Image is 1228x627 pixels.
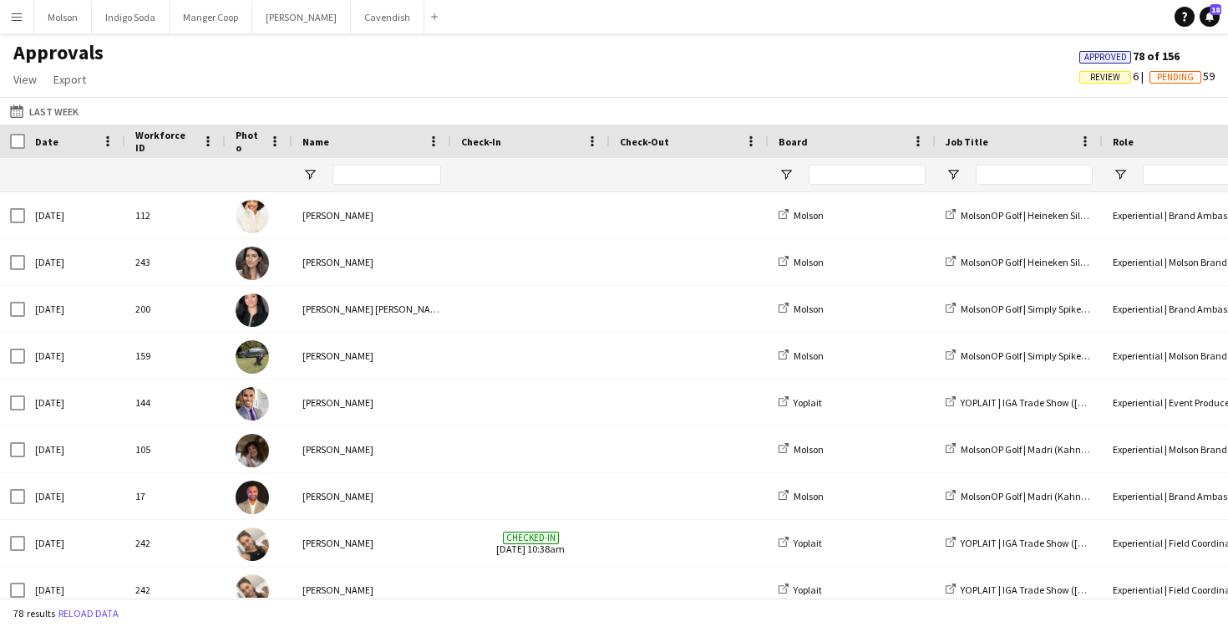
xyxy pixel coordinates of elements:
[13,72,37,87] span: View
[332,165,441,185] input: Name Filter Input
[620,135,669,148] span: Check-Out
[1149,69,1215,84] span: 59
[1113,167,1128,182] button: Open Filter Menu
[92,1,170,33] button: Indigo Soda
[125,239,226,285] div: 243
[461,520,600,566] span: [DATE] 10:38am
[236,129,262,154] span: Photo
[292,239,451,285] div: [PERSON_NAME]
[779,209,824,222] a: Molson
[236,481,269,514] img: Alan-Michael Egalite
[236,434,269,467] img: Megan Ouellet
[779,537,822,549] a: Yoplait
[25,426,125,472] div: [DATE]
[794,303,824,315] span: Molson
[170,1,252,33] button: Manger Coop
[779,303,824,315] a: Molson
[302,167,317,182] button: Open Filter Menu
[125,567,226,613] div: 242
[779,443,824,456] a: Molson
[25,192,125,238] div: [DATE]
[794,256,824,268] span: Molson
[25,286,125,332] div: [DATE]
[1090,72,1120,83] span: Review
[125,380,226,426] div: 144
[794,396,822,409] span: Yoplait
[292,380,451,426] div: [PERSON_NAME]
[779,349,824,362] a: Molson
[25,380,125,426] div: [DATE]
[946,167,961,182] button: Open Filter Menu
[794,209,824,222] span: Molson
[946,490,1210,502] a: MolsonOP Golf | Madri (Kahnawake, [GEOGRAPHIC_DATA])
[236,247,269,280] img: Daphne Daphdambrine
[1200,7,1220,27] a: 18
[794,349,824,362] span: Molson
[779,167,794,182] button: Open Filter Menu
[292,520,451,566] div: [PERSON_NAME]
[1079,48,1180,64] span: 78 of 156
[794,537,822,549] span: Yoplait
[976,165,1093,185] input: Job Title Filter Input
[794,584,822,596] span: Yoplait
[779,584,822,596] a: Yoplait
[7,101,82,121] button: Last Week
[1084,52,1127,63] span: Approved
[236,200,269,233] img: Chiara Guimond
[1157,72,1194,83] span: Pending
[302,135,329,148] span: Name
[946,135,988,148] span: Job Title
[461,135,501,148] span: Check-In
[292,192,451,238] div: [PERSON_NAME]
[961,490,1210,502] span: MolsonOP Golf | Madri (Kahnawake, [GEOGRAPHIC_DATA])
[809,165,926,185] input: Board Filter Input
[25,520,125,566] div: [DATE]
[25,567,125,613] div: [DATE]
[35,135,58,148] span: Date
[53,72,86,87] span: Export
[1113,135,1134,148] span: Role
[292,286,451,332] div: [PERSON_NAME] [PERSON_NAME]
[125,333,226,379] div: 159
[34,1,92,33] button: Molson
[292,473,451,519] div: [PERSON_NAME]
[125,520,226,566] div: 242
[7,69,43,90] a: View
[503,532,559,544] span: Checked-in
[25,333,125,379] div: [DATE]
[779,490,824,502] a: Molson
[236,528,269,561] img: Alexandra Simard
[779,256,824,268] a: Molson
[25,239,125,285] div: [DATE]
[351,1,424,33] button: Cavendish
[47,69,93,90] a: Export
[25,473,125,519] div: [DATE]
[946,443,1210,456] a: MolsonOP Golf | Madri (Kahnawake, [GEOGRAPHIC_DATA])
[236,387,269,421] img: Marvin Lara
[125,473,226,519] div: 17
[794,443,824,456] span: Molson
[779,396,822,409] a: Yoplait
[125,286,226,332] div: 200
[252,1,351,33] button: [PERSON_NAME]
[292,333,451,379] div: [PERSON_NAME]
[1079,69,1149,84] span: 6
[292,567,451,613] div: [PERSON_NAME]
[1210,4,1221,15] span: 18
[292,426,451,472] div: [PERSON_NAME]
[236,340,269,374] img: Leila Benabid
[135,129,195,154] span: Workforce ID
[794,490,824,502] span: Molson
[779,135,808,148] span: Board
[236,574,269,608] img: Alexandra Simard
[55,604,122,623] button: Reload data
[236,293,269,327] img: Claudia Claudia
[125,426,226,472] div: 105
[125,192,226,238] div: 112
[961,443,1210,456] span: MolsonOP Golf | Madri (Kahnawake, [GEOGRAPHIC_DATA])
